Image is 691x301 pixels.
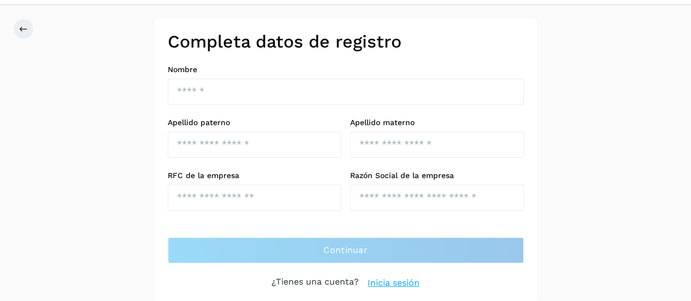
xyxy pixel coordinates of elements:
label: Apellido paterno [168,118,341,127]
span: Continuar [323,244,368,256]
label: Nombre [168,65,524,74]
label: Razón Social de la empresa [350,171,524,180]
h2: Completa datos de registro [168,31,524,52]
a: Inicia sesión [368,276,420,290]
button: Continuar [168,237,524,263]
p: ¿Tienes una cuenta? [271,276,359,290]
label: RFC de la empresa [168,171,341,180]
label: Apellido materno [350,118,524,127]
